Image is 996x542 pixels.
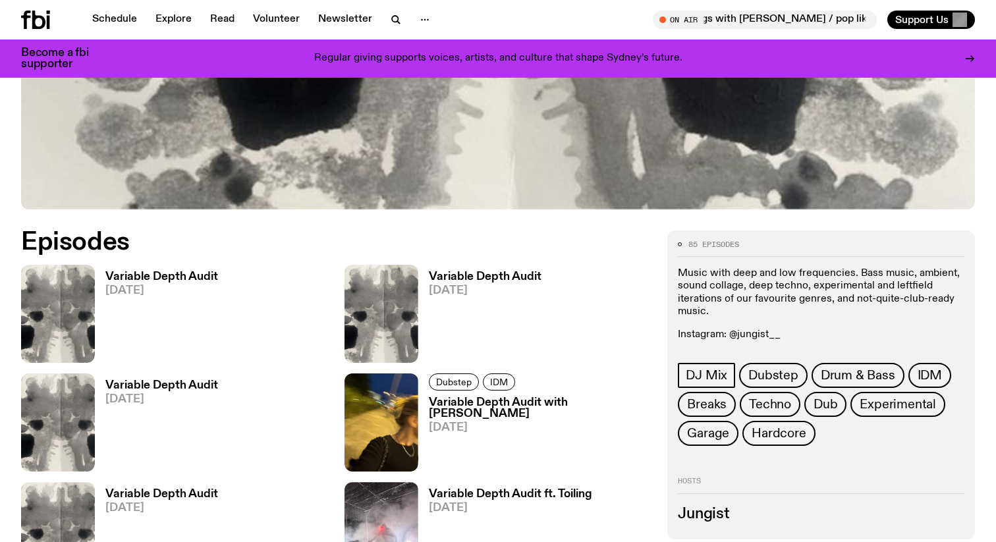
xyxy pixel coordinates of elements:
span: DJ Mix [686,368,727,383]
h3: Become a fbi supporter [21,47,105,70]
a: Variable Depth Audit[DATE] [95,271,218,363]
a: Variable Depth Audit with [PERSON_NAME][DATE] [418,397,652,472]
h3: Variable Depth Audit [429,271,541,283]
button: Support Us [887,11,975,29]
h3: Variable Depth Audit ft. Toiling [429,489,592,500]
a: DJ Mix [678,363,735,388]
img: A black and white Rorschach [21,265,95,363]
a: Dub [804,392,846,417]
a: IDM [483,373,515,391]
span: [DATE] [429,285,541,296]
a: Variable Depth Audit[DATE] [95,380,218,472]
h2: Hosts [678,477,964,493]
span: Experimental [860,397,936,412]
span: [DATE] [429,422,652,433]
a: Hardcore [742,421,815,446]
span: Breaks [687,397,727,412]
a: Read [202,11,242,29]
h3: Variable Depth Audit [105,271,218,283]
span: [DATE] [105,394,218,405]
a: Breaks [678,392,736,417]
span: Support Us [895,14,949,26]
span: Dubstep [436,377,472,387]
img: A black and white Rorschach [345,265,418,363]
span: [DATE] [105,502,218,514]
span: [DATE] [429,502,592,514]
a: Garage [678,421,738,446]
span: Techno [749,397,791,412]
h3: Variable Depth Audit with [PERSON_NAME] [429,397,652,420]
h3: Jungist [678,507,964,522]
span: IDM [918,368,942,383]
a: Dubstep [429,373,479,391]
p: Instagram: @jungist__ [678,329,964,341]
h3: Variable Depth Audit [105,489,218,500]
span: IDM [490,377,508,387]
a: Volunteer [245,11,308,29]
span: Dubstep [748,368,798,383]
a: Explore [148,11,200,29]
a: Dubstep [739,363,808,388]
span: 85 episodes [688,241,739,248]
a: Newsletter [310,11,380,29]
p: Regular giving supports voices, artists, and culture that shape Sydney’s future. [314,53,682,65]
h2: Episodes [21,230,651,254]
h3: Variable Depth Audit [105,380,218,391]
a: IDM [908,363,951,388]
span: Dub [814,397,837,412]
a: Schedule [84,11,145,29]
p: Music with deep and low frequencies. Bass music, ambient, sound collage, deep techno, experimenta... [678,267,964,318]
span: Drum & Bass [821,368,895,383]
button: On AirMornings with [PERSON_NAME] / pop like bubble gum [653,11,877,29]
a: Experimental [850,392,945,417]
img: A black and white Rorschach [21,373,95,472]
span: [DATE] [105,285,218,296]
a: Variable Depth Audit[DATE] [418,271,541,363]
span: Garage [687,426,729,441]
a: Drum & Bass [812,363,904,388]
a: Techno [740,392,800,417]
span: Hardcore [752,426,806,441]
